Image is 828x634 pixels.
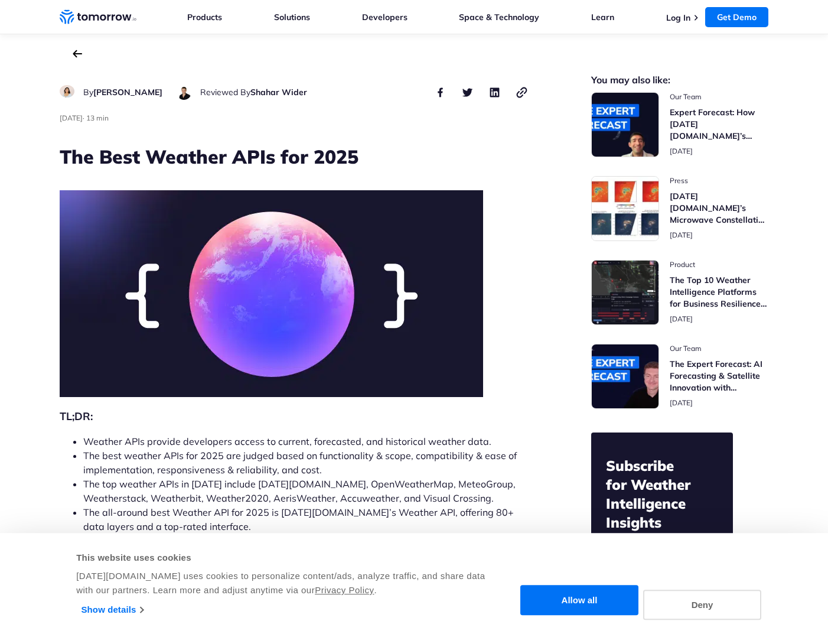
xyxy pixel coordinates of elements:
span: publish date [670,314,693,323]
span: publish date [60,113,83,122]
h2: TL;DR: [60,408,529,425]
span: Estimated reading time [86,113,109,122]
span: Reviewed By [200,87,250,97]
h2: You may also like: [591,76,768,84]
span: publish date [670,398,693,407]
h2: Subscribe for Weather Intelligence Insights [606,456,718,532]
span: post catecory [670,176,768,186]
a: Home link [60,8,136,26]
div: author name [200,85,307,99]
h3: [DATE][DOMAIN_NAME]’s Microwave Constellation Ready To Help This Hurricane Season [670,190,768,226]
a: Read The Top 10 Weather Intelligence Platforms for Business Resilience in 2025 [591,260,768,325]
a: Read Expert Forecast: How Tomorrow.io’s Microwave Sounders Are Revolutionizing Hurricane Monitoring [591,92,768,157]
span: post catecory [670,92,768,102]
li: The best weather APIs for 2025 are judged based on functionality & scope, compatibility & ease of... [83,448,529,477]
h3: The Expert Forecast: AI Forecasting & Satellite Innovation with [PERSON_NAME] [670,358,768,394]
h3: Expert Forecast: How [DATE][DOMAIN_NAME]’s Microwave Sounders Are Revolutionizing Hurricane Monit... [670,106,768,142]
img: Ruth Favela [60,85,74,97]
h3: The Top 10 Weather Intelligence Platforms for Business Resilience in [DATE] [670,274,768,310]
a: Solutions [274,12,310,22]
button: copy link to clipboard [514,85,529,99]
a: Read The Expert Forecast: AI Forecasting & Satellite Innovation with Randy Chase [591,344,768,409]
li: Weather APIs provide developers access to current, forecasted, and historical weather data. [83,434,529,448]
a: Get Demo [705,7,768,27]
h1: The Best Weather APIs for 2025 [60,144,529,170]
span: publish date [670,147,693,155]
a: Space & Technology [459,12,539,22]
a: Learn [591,12,614,22]
div: [DATE][DOMAIN_NAME] uses cookies to personalize content/ads, analyze traffic, and share data with... [76,569,500,597]
button: share this post on facebook [433,85,447,99]
div: This website uses cookies [76,551,500,565]
span: post catecory [670,260,768,269]
span: · [83,113,84,122]
a: Log In [666,12,690,23]
a: Read Tomorrow.io’s Microwave Constellation Ready To Help This Hurricane Season [591,176,768,241]
a: back to the main blog page [73,50,82,58]
button: share this post on twitter [460,85,474,99]
a: Developers [362,12,408,22]
button: share this post on linkedin [487,85,501,99]
li: The top weather APIs in [DATE] include [DATE][DOMAIN_NAME], OpenWeatherMap, MeteoGroup, Weatherst... [83,477,529,505]
img: Shahar Wider [177,85,191,100]
button: Deny [643,590,761,620]
span: By [83,87,93,97]
span: publish date [670,230,693,239]
a: Privacy Policy [315,585,374,595]
button: Allow all [520,586,638,616]
a: Products [187,12,222,22]
li: The all-around best Weather API for 2025 is [DATE][DOMAIN_NAME]’s Weather API, offering 80+ data ... [83,505,529,534]
span: post catecory [670,344,768,353]
div: author name [83,85,162,99]
a: Show details [82,601,144,619]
